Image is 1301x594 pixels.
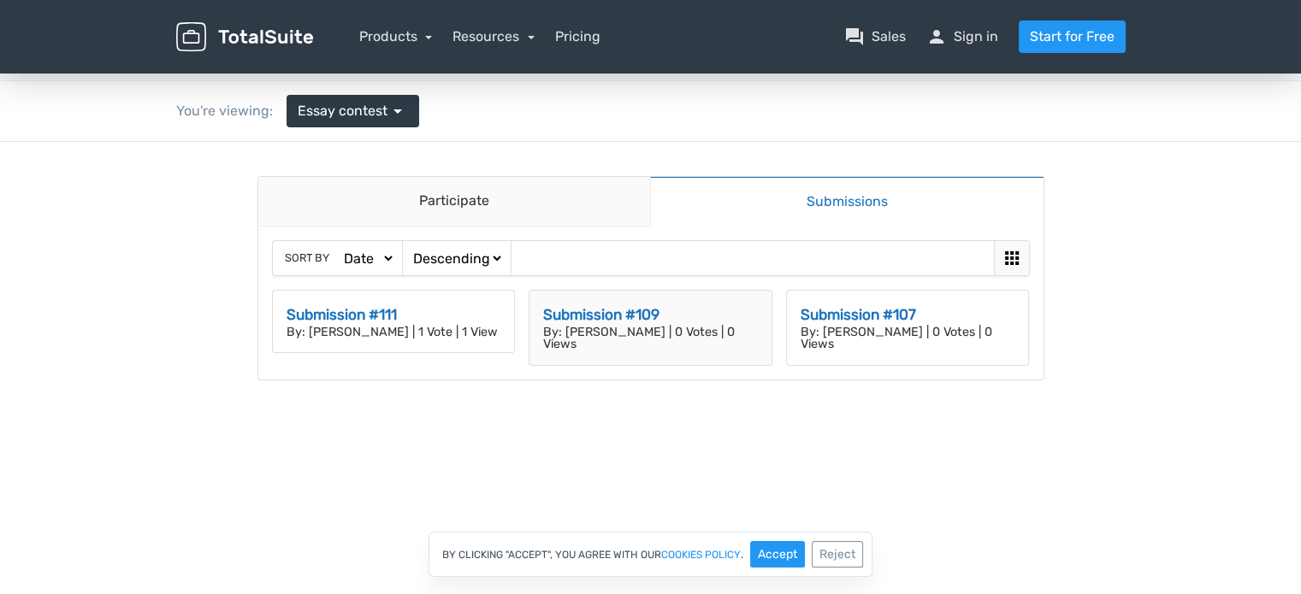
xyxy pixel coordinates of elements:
[1019,21,1126,53] a: Start for Free
[285,108,329,124] span: Sort by
[661,550,741,560] a: cookies policy
[812,541,863,568] button: Reject
[750,541,805,568] button: Accept
[801,162,1015,185] h3: Submission #107
[272,148,516,211] a: Submission #111 By: [PERSON_NAME] | 1 Vote | 1 View
[298,101,387,121] span: Essay contest
[844,26,906,47] a: question_answerSales
[543,162,758,185] h3: Submission #109
[543,185,758,209] p: By: [PERSON_NAME] | 0 Votes | 0 Views
[529,148,772,224] a: Submission #109 By: [PERSON_NAME] | 0 Votes | 0 Views
[801,185,1015,209] p: By: [PERSON_NAME] | 0 Votes | 0 Views
[650,34,1044,85] a: Submissions
[429,532,872,577] div: By clicking "Accept", you agree with our .
[555,26,600,47] a: Pricing
[844,26,865,47] span: question_answer
[359,28,433,44] a: Products
[287,95,419,127] a: Essay contest arrow_drop_down
[926,26,998,47] a: personSign in
[287,185,501,197] p: By: [PERSON_NAME] | 1 Vote | 1 View
[387,101,408,121] span: arrow_drop_down
[452,28,535,44] a: Resources
[176,22,313,52] img: TotalSuite for WordPress
[786,148,1030,224] a: Submission #107 By: [PERSON_NAME] | 0 Votes | 0 Views
[176,101,287,121] div: You're viewing:
[287,162,501,185] h3: Submission #111
[258,35,651,85] a: Participate
[926,26,947,47] span: person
